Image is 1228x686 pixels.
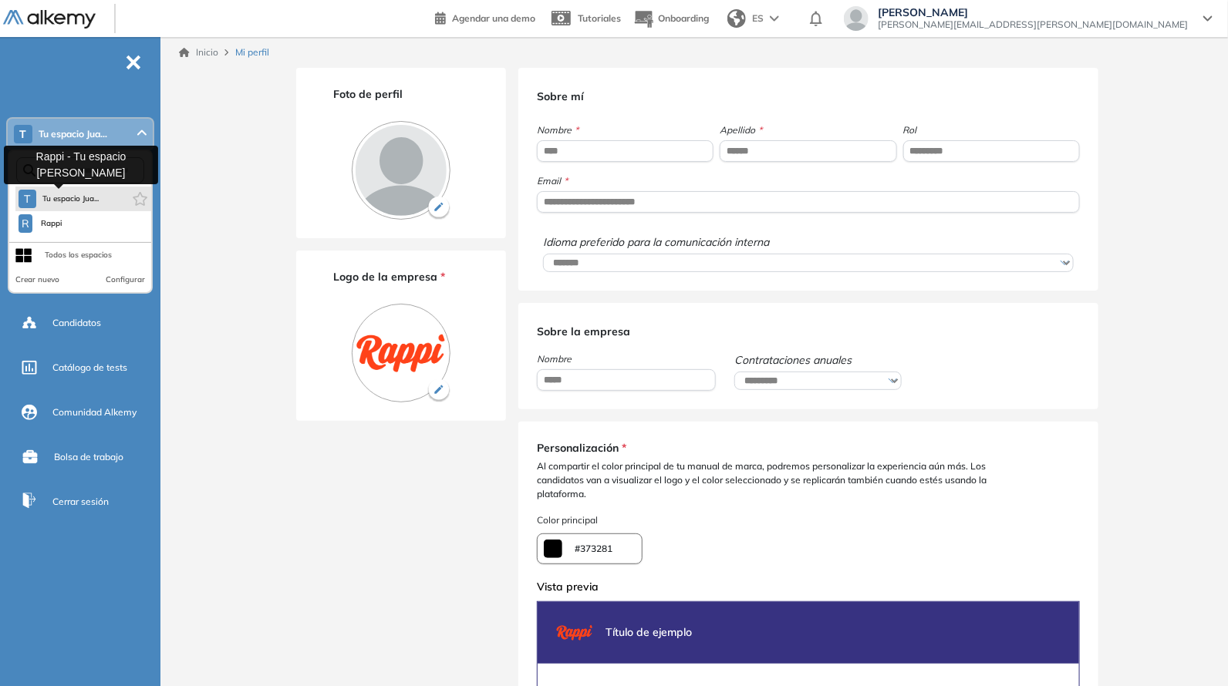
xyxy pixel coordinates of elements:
a: Inicio [179,45,218,59]
img: world [727,9,746,28]
span: Color principal [537,513,1080,527]
span: Al compartir el color principal de tu manual de marca, podremos personalizar la experiencia aún m... [537,459,1043,501]
span: Rappi [39,217,64,230]
span: Sobre mí [537,77,584,103]
iframe: Chat Widget [1151,612,1228,686]
button: Configurar [106,274,145,286]
span: Apellido [720,123,896,137]
span: Nombre [537,352,716,366]
span: Bolsa de trabajo [54,450,123,464]
img: Ícono de lapiz de edición [427,379,450,402]
span: Logo de la empresa [333,269,437,285]
span: [PERSON_NAME] [878,6,1188,18]
button: Onboarding [633,2,709,35]
span: Email [537,174,1080,188]
span: ES [752,12,764,25]
span: Cerrar sesión [52,495,109,509]
div: Rappi - Tu espacio [PERSON_NAME] [4,146,158,184]
span: Rol [903,123,1080,137]
span: Sobre la empresa [537,312,630,338]
img: PROFILE_MENU_LOGO_COMPANY [352,304,450,402]
span: Idioma preferido para la comunicación interna [543,234,1080,251]
div: Widget de chat [1151,612,1228,686]
span: Título de ejemplo [606,625,692,639]
span: Mi perfil [235,45,269,59]
span: Vista previa [537,580,599,594]
img: PROFILE_MENU_LOGO_USER [352,121,450,220]
img: Logo [3,10,96,29]
span: Contrataciones anuales [734,352,907,368]
button: Crear nuevo [15,274,59,286]
span: Comunidad Alkemy [52,405,137,419]
img: arrow [770,15,779,22]
a: Agendar una demo [435,8,535,26]
span: T [24,193,30,205]
span: Tutoriales [578,12,621,24]
span: T [20,128,27,140]
span: Personalización [537,440,619,456]
div: Todos los espacios [45,249,112,261]
span: Agendar una demo [452,12,535,24]
img: PROFILE_MENU_LOGO_USER [556,614,593,651]
span: R [22,217,29,230]
span: Foto de perfil [333,86,403,103]
span: Onboarding [658,12,709,24]
img: Ícono de lapiz de edición [427,197,450,220]
span: [PERSON_NAME][EMAIL_ADDRESS][PERSON_NAME][DOMAIN_NAME] [878,18,1188,31]
span: Nombre [537,123,714,137]
span: #373281 [575,542,612,556]
span: Tu espacio Jua... [42,193,100,205]
span: Tu espacio Jua... [39,128,107,140]
span: Candidatos [52,316,101,330]
span: Catálogo de tests [52,361,127,375]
